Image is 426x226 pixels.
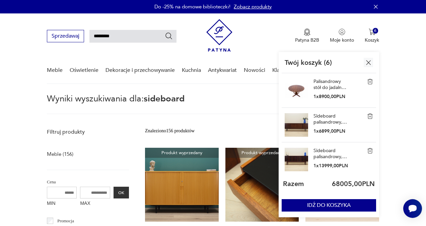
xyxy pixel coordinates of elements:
iframe: Smartsupp widget button [403,199,422,218]
a: Sprzedawaj [47,34,84,39]
a: Dekoracje i przechowywanie [105,57,175,83]
p: Moje konto [330,37,354,43]
img: Ikonka użytkownika [339,29,345,35]
div: Znaleziono 156 produktów [145,127,195,135]
img: Patyna - sklep z meblami i dekoracjami vintage [206,19,232,52]
a: Ikonka użytkownikaMoje konto [330,29,354,43]
img: Palisandrowy stół do jadalni, Schou Andersen, Dania, lata 60. [367,79,373,85]
label: MIN [47,198,77,209]
div: 6 [373,28,378,34]
a: IDŹ DO KOSZYKA [282,204,376,208]
p: Patyna B2B [295,37,319,43]
p: Koszyk [365,37,379,43]
p: 1 x 8900,00 PLN [313,93,347,100]
a: Antykwariat [208,57,237,83]
button: IDŹ DO KOSZYKA [282,199,376,212]
span: sideboard [144,93,185,105]
img: Sideboard palisandrowy, duński design, lata 80, produkcja: Dania [367,113,373,119]
p: 1 x 6899,00 PLN [313,128,347,134]
img: Sideboard palisandrowy, duński design, lata 70., produkcja: Omann Jun [367,148,373,154]
a: Klasyki [272,57,289,83]
p: Cena [47,178,129,186]
img: Ikona koszyka [369,29,375,35]
p: Wyniki wyszukiwania dla: [47,95,379,114]
p: 68005,00 PLN [332,179,375,188]
img: Ikona krzyżyka [364,58,373,67]
p: 1 x 13999,00 PLN [313,163,348,169]
p: Promocja [57,217,74,225]
img: Palisandrowy stół do jadalni, Schou Andersen, Dania, lata 60. [285,79,308,102]
a: Nowości [244,57,265,83]
button: Szukaj [165,32,173,40]
button: Sprzedawaj [47,30,84,42]
a: Meble (156) [47,149,73,159]
button: Moje konto [330,29,354,43]
p: Filtruj produkty [47,128,129,136]
button: 6Koszyk [365,29,379,43]
a: Zobacz produkty [234,3,272,10]
button: Patyna B2B [295,29,319,43]
img: Sideboard palisandrowy, duński design, lata 70., produkcja: Omann Jun [285,148,308,171]
img: Sideboard palisandrowy, duński design, lata 80, produkcja: Dania [285,113,308,137]
a: Sideboard palisandrowy, duński design, lata 80, produkcja: [PERSON_NAME] [313,113,347,125]
button: OK [114,187,129,198]
p: Twój koszyk ( 6 ) [285,58,332,67]
a: Palisandrowy stół do jadalni, Schou [PERSON_NAME], Dania, lata 60. [313,79,347,91]
a: Meble [47,57,63,83]
a: Kuchnia [182,57,201,83]
label: MAX [80,198,110,209]
img: Ikona medalu [304,29,310,36]
p: Razem [283,179,304,188]
a: Oświetlenie [70,57,98,83]
p: Do -25% na domowe biblioteczki! [154,3,230,10]
a: Ikona medaluPatyna B2B [295,29,319,43]
a: Sideboard palisandrowy, duński design, lata 70., produkcja: [PERSON_NAME] [313,148,347,160]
